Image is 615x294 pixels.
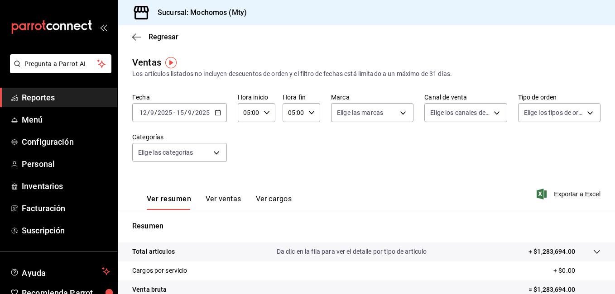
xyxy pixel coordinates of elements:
[184,109,187,116] span: /
[424,94,507,100] label: Canal de venta
[238,94,275,100] label: Hora inicio
[22,136,110,148] span: Configuración
[132,33,178,41] button: Regresar
[150,109,154,116] input: --
[173,109,175,116] span: -
[538,189,601,199] button: Exportar a Excel
[192,109,195,116] span: /
[22,158,110,170] span: Personal
[132,94,227,100] label: Fecha
[524,108,584,117] span: Elige los tipos de orden
[176,109,184,116] input: --
[165,57,177,68] img: Tooltip marker
[132,221,601,232] p: Resumen
[132,69,601,79] div: Los artículos listados no incluyen descuentos de orden y el filtro de fechas está limitado a un m...
[518,94,601,100] label: Tipo de orden
[277,247,427,256] p: Da clic en la fila para ver el detalle por tipo de artículo
[553,266,601,275] p: + $0.00
[132,266,187,275] p: Cargos por servicio
[100,24,107,31] button: open_drawer_menu
[132,134,227,140] label: Categorías
[150,7,247,18] h3: Sucursal: Mochomos (Mty)
[132,247,175,256] p: Total artículos
[22,91,110,104] span: Reportes
[154,109,157,116] span: /
[10,54,111,73] button: Pregunta a Parrot AI
[283,94,320,100] label: Hora fin
[206,194,241,210] button: Ver ventas
[529,247,575,256] p: + $1,283,694.00
[138,148,193,157] span: Elige las categorías
[22,266,98,277] span: Ayuda
[22,180,110,192] span: Inventarios
[256,194,292,210] button: Ver cargos
[132,56,161,69] div: Ventas
[147,194,292,210] div: navigation tabs
[24,59,97,69] span: Pregunta a Parrot AI
[22,202,110,214] span: Facturación
[149,33,178,41] span: Regresar
[195,109,210,116] input: ----
[22,224,110,237] span: Suscripción
[331,94,413,100] label: Marca
[430,108,490,117] span: Elige los canales de venta
[157,109,173,116] input: ----
[187,109,192,116] input: --
[6,66,111,75] a: Pregunta a Parrot AI
[22,114,110,126] span: Menú
[139,109,147,116] input: --
[337,108,383,117] span: Elige las marcas
[147,109,150,116] span: /
[147,194,191,210] button: Ver resumen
